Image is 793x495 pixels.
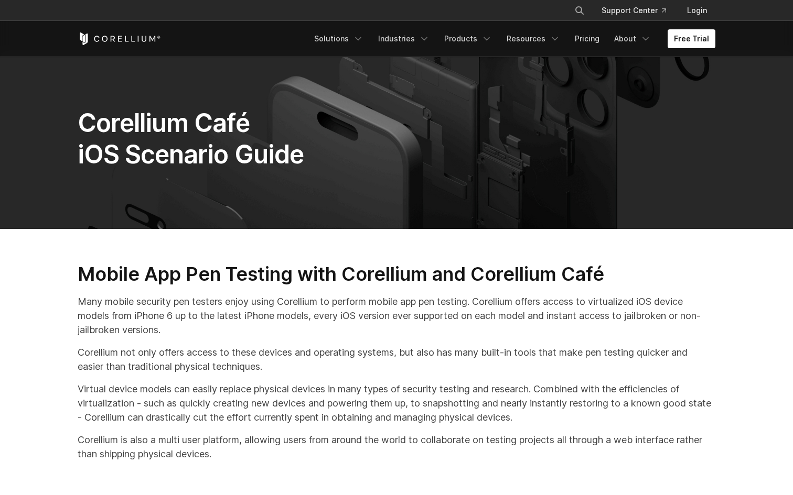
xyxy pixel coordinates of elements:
[679,1,715,20] a: Login
[668,29,715,48] a: Free Trial
[78,433,715,461] p: Corellium is also a multi user platform, allowing users from around the world to collaborate on t...
[78,107,304,170] span: Corellium Café iOS Scenario Guide
[78,345,715,373] p: Corellium not only offers access to these devices and operating systems, but also has many built-...
[562,1,715,20] div: Navigation Menu
[438,29,498,48] a: Products
[78,382,715,424] p: Virtual device models can easily replace physical devices in many types of security testing and r...
[569,29,606,48] a: Pricing
[570,1,589,20] button: Search
[500,29,566,48] a: Resources
[78,262,715,286] h2: Mobile App Pen Testing with Corellium and Corellium Café
[608,29,657,48] a: About
[78,294,715,337] p: Many mobile security pen testers enjoy using Corellium to perform mobile app pen testing. Corelli...
[593,1,674,20] a: Support Center
[308,29,370,48] a: Solutions
[372,29,436,48] a: Industries
[78,32,161,45] a: Corellium Home
[308,29,715,48] div: Navigation Menu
